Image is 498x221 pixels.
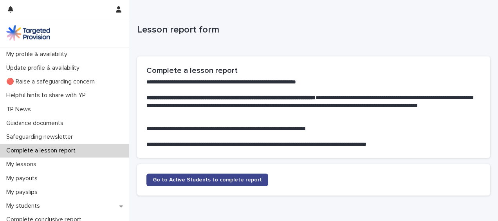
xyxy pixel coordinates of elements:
p: Safeguarding newsletter [3,133,79,141]
p: Complete a lesson report [3,147,82,154]
p: Lesson report form [137,24,487,36]
img: M5nRWzHhSzIhMunXDL62 [6,25,50,41]
p: 🔴 Raise a safeguarding concern [3,78,101,85]
h2: Complete a lesson report [146,66,481,75]
p: My payouts [3,175,44,182]
p: Helpful hints to share with YP [3,92,92,99]
span: Go to Active Students to complete report [153,177,262,183]
a: Go to Active Students to complete report [146,174,268,186]
p: Update profile & availability [3,64,86,72]
p: My payslips [3,188,44,196]
p: Guidance documents [3,120,70,127]
p: My students [3,202,46,210]
p: My lessons [3,161,43,168]
p: TP News [3,106,37,113]
p: My profile & availability [3,51,74,58]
